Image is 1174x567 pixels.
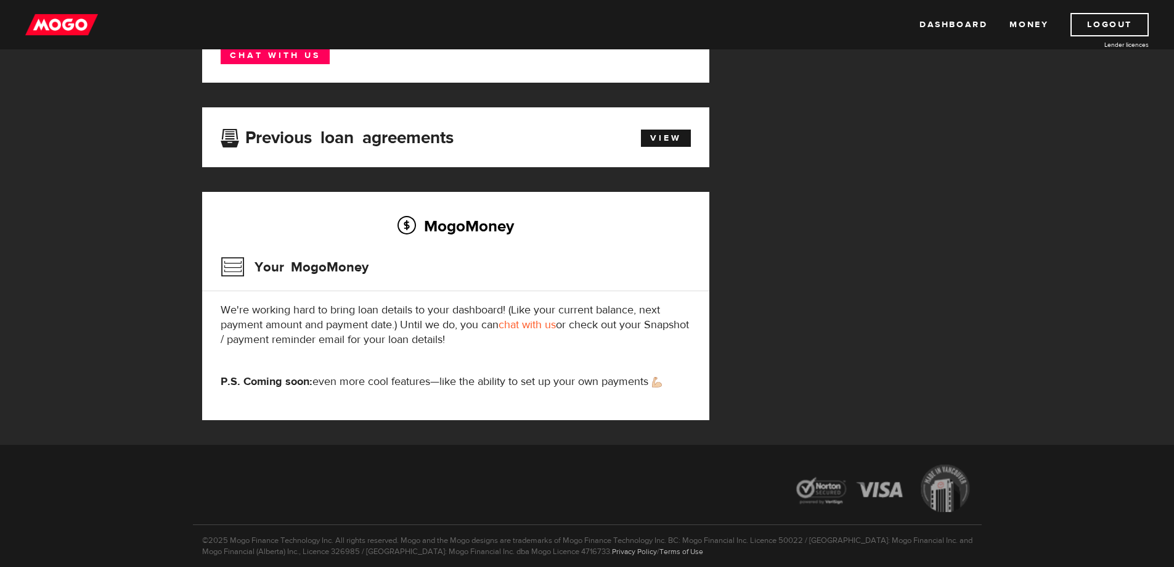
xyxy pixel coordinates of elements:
[919,13,987,36] a: Dashboard
[221,47,330,64] a: Chat with us
[25,13,98,36] img: mogo_logo-11ee424be714fa7cbb0f0f49df9e16ec.png
[641,130,691,147] a: View
[221,213,691,239] h2: MogoMoney
[221,128,454,144] h3: Previous loan agreements
[221,251,369,283] h3: Your MogoMoney
[1056,40,1149,49] a: Lender licences
[1009,13,1048,36] a: Money
[193,524,982,557] p: ©2025 Mogo Finance Technology Inc. All rights reserved. Mogo and the Mogo designs are trademarks ...
[659,547,703,557] a: Terms of Use
[221,375,691,389] p: even more cool features—like the ability to set up your own payments
[221,375,312,389] strong: P.S. Coming soon:
[1070,13,1149,36] a: Logout
[221,303,691,347] p: We're working hard to bring loan details to your dashboard! (Like your current balance, next paym...
[612,547,657,557] a: Privacy Policy
[499,318,556,332] a: chat with us
[785,455,982,525] img: legal-icons-92a2ffecb4d32d839781d1b4e4802d7b.png
[652,377,662,387] img: strong arm emoji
